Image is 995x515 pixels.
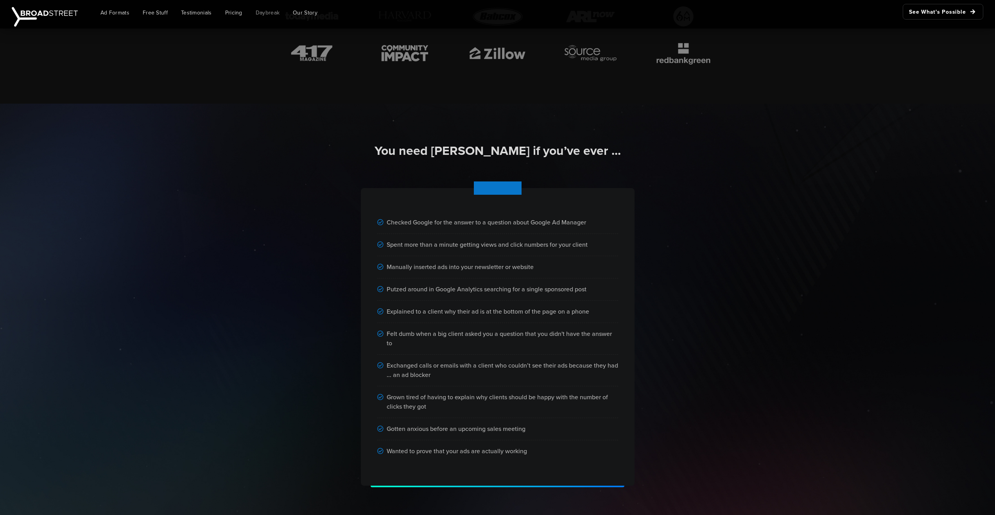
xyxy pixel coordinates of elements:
[287,4,323,22] a: Our Story
[175,4,218,22] a: Testimonials
[377,440,618,462] div: Wanted to prove that your ads are actually working
[377,301,618,323] div: Explained to a client why their ad is at the bottom of the page on a phone
[256,9,280,17] span: Daybreak
[250,4,285,22] a: Daybreak
[377,323,618,355] div: Felt dumb when a big client asked you a question that you didn't have the answer to
[12,7,78,27] img: Broadstreet | The Ad Manager for Small Publishers
[377,234,618,256] div: Spent more than a minute getting views and click numbers for your client
[377,386,618,418] div: Grown tired of having to explain why clients should be happy with the number of clicks they got
[280,143,716,159] h2: You need [PERSON_NAME] if you’ve ever ...
[377,256,618,278] div: Manually inserted ads into your newsletter or website
[377,212,618,234] div: Checked Google for the answer to a question about Google Ad Manager
[372,41,437,65] img: brand-icon
[280,41,344,65] img: brand-icon
[137,4,174,22] a: Free Stuff
[377,418,618,440] div: Gotten anxious before an upcoming sales meeting
[225,9,242,17] span: Pricing
[95,4,135,22] a: Ad Formats
[651,41,716,65] img: brand-icon
[293,9,317,17] span: Our Story
[377,355,618,386] div: Exchanged calls or emails with a client who couldn’t see their ads because they had ... an ad blo...
[143,9,168,17] span: Free Stuff
[181,9,212,17] span: Testimonials
[558,41,623,65] img: brand-icon
[100,9,129,17] span: Ad Formats
[903,4,983,20] a: See What's Possible
[465,41,530,65] img: brand-icon
[377,278,618,301] div: Putzed around in Google Analytics searching for a single sponsored post
[219,4,248,22] a: Pricing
